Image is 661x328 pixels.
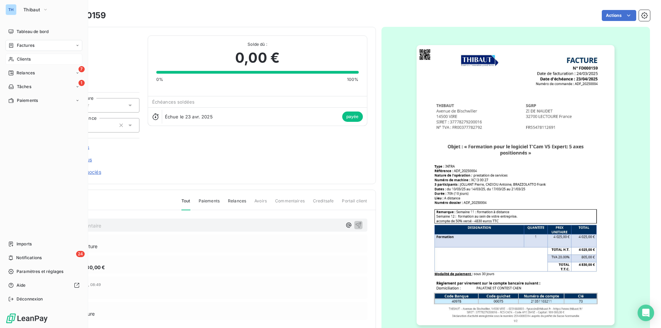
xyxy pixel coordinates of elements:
span: Relances [17,70,35,76]
span: Paiements [199,198,220,210]
span: Tâches [17,84,31,90]
span: 1 [78,80,85,86]
span: Relances [228,198,246,210]
span: payée [342,112,363,122]
div: Open Intercom Messenger [638,305,654,321]
span: Tableau de bord [17,29,49,35]
span: Imports [17,241,32,247]
span: Commentaires [275,198,305,210]
span: 0% [156,76,163,83]
span: CSGRP01 [54,44,139,49]
span: Paiements [17,97,38,104]
span: Portail client [342,198,367,210]
div: TH [6,4,17,15]
img: Logo LeanPay [6,313,48,324]
a: Aide [6,280,82,291]
span: Clients [17,56,31,62]
span: Paramètres et réglages [17,268,63,275]
span: Déconnexion [17,296,43,302]
span: 0,00 € [235,47,280,68]
span: Échéances soldées [152,99,195,105]
span: Échue le 23 avr. 2025 [165,114,213,119]
span: Thibaut [23,7,40,12]
span: Creditsafe [313,198,334,210]
span: 24 [76,251,85,257]
span: Notifications [16,255,42,261]
span: Tout [181,198,190,210]
button: Actions [602,10,636,21]
span: Factures [17,42,34,49]
span: 4 830,00 € [79,264,105,271]
span: Avoirs [254,198,267,210]
span: Solde dû : [156,41,359,47]
span: Aide [17,282,26,288]
img: invoice_thumbnail [417,45,615,325]
span: 100% [347,76,359,83]
span: 7 [78,66,85,72]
